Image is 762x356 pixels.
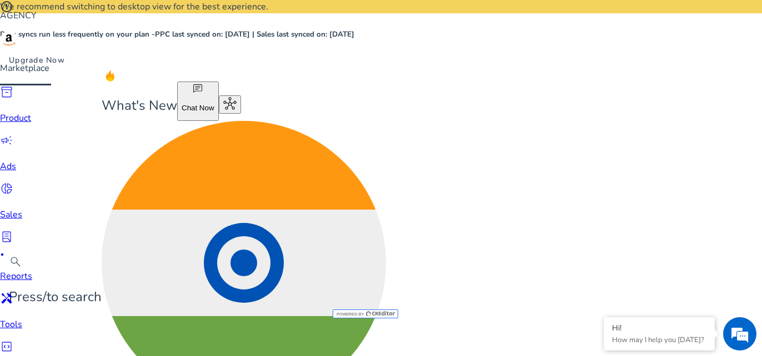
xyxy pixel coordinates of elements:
[612,323,706,333] div: Hi!
[177,82,219,121] button: chatChat Now
[223,97,237,110] span: hub
[9,287,102,307] p: Press to search
[612,335,706,345] p: How may I help you today?
[335,312,364,317] span: Powered by
[219,95,241,114] button: hub
[182,104,214,112] p: Chat Now
[192,83,203,94] span: chat
[102,97,177,115] span: What's New
[155,29,354,39] span: PPC last synced on: [DATE] | Sales last synced on: [DATE]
